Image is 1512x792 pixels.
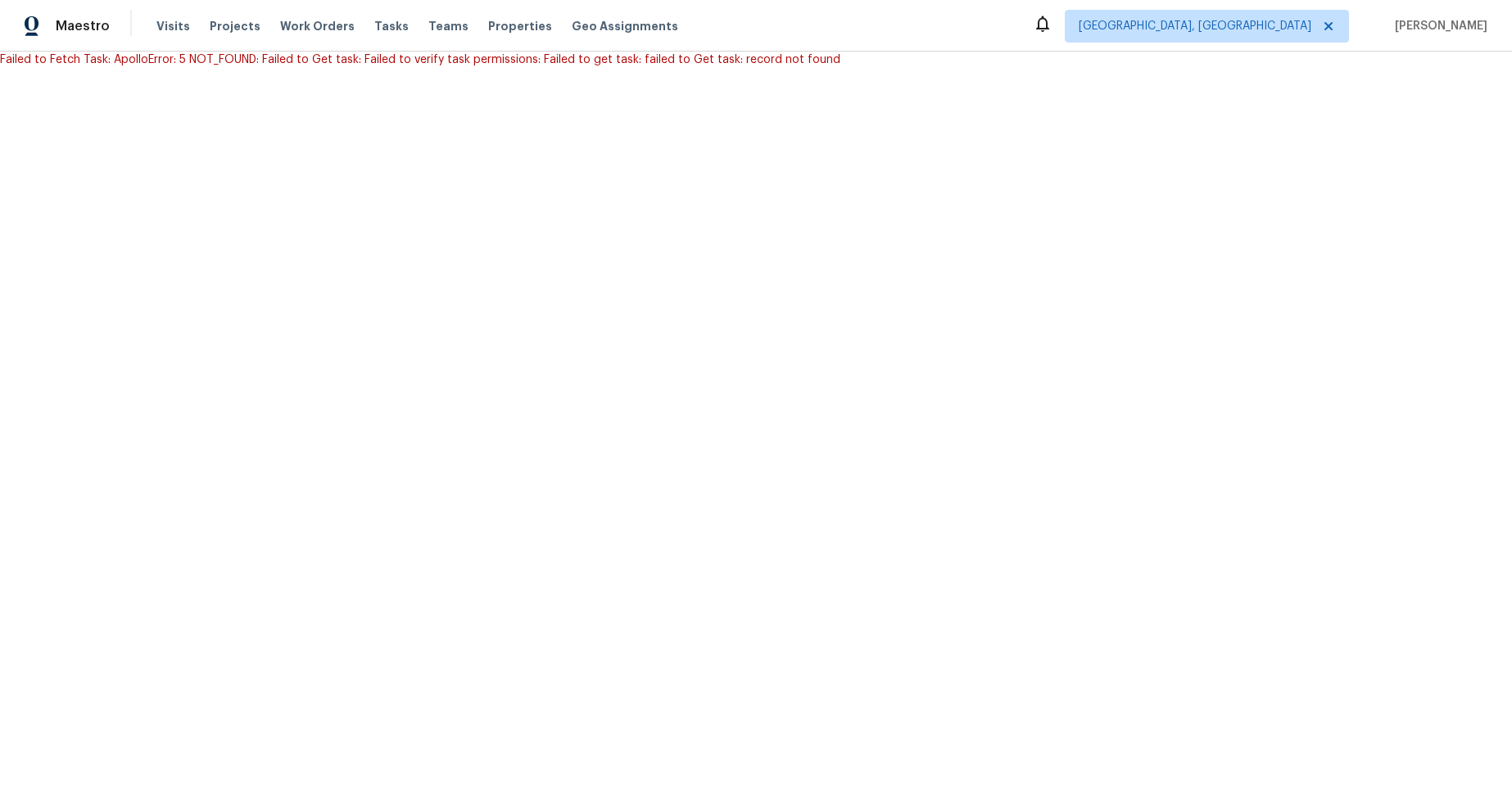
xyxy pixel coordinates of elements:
[280,18,355,34] span: Work Orders
[488,18,552,34] span: Properties
[210,18,260,34] span: Projects
[428,18,469,34] span: Teams
[572,18,678,34] span: Geo Assignments
[1079,18,1311,34] span: [GEOGRAPHIC_DATA], [GEOGRAPHIC_DATA]
[56,18,110,34] span: Maestro
[1388,18,1487,34] span: [PERSON_NAME]
[156,18,190,34] span: Visits
[374,20,409,32] span: Tasks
